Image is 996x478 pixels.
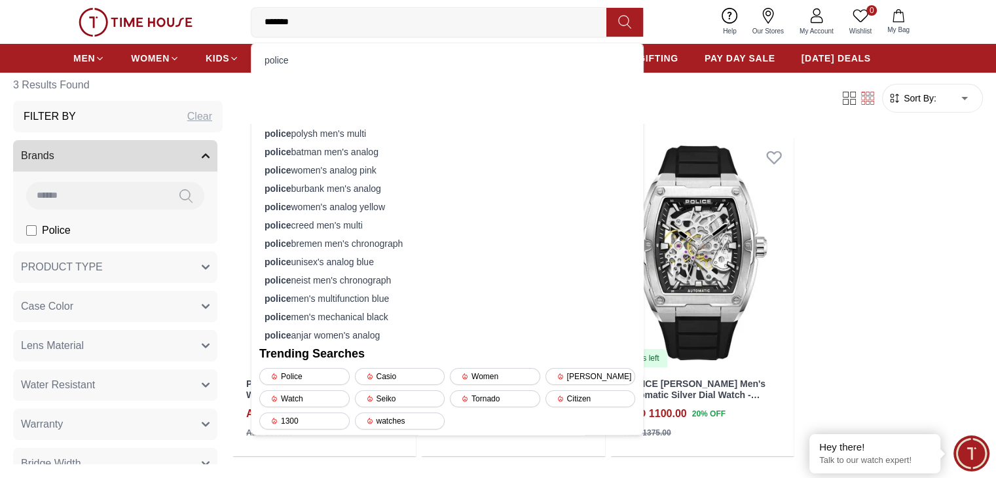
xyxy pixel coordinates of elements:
div: women's analog yellow [259,198,635,216]
a: GIFTING [638,46,678,70]
p: Talk to our watch expert! [819,455,931,466]
button: Sort By: [888,92,936,105]
strong: police [265,275,291,285]
span: Water Resistant [21,377,95,393]
h4: AED 1100.00 [624,406,687,422]
strong: police [265,312,291,322]
div: AED 1500.00 [246,427,293,439]
button: Brands [13,140,217,172]
div: men's mechanical black [259,308,635,326]
a: 0Wishlist [841,5,879,39]
div: Watch [259,390,350,407]
span: PAY DAY SALE [705,52,775,65]
div: neist men's chronograph [259,271,635,289]
strong: police [265,330,291,340]
div: police [259,51,635,69]
span: Case Color [21,299,73,314]
button: Case Color [13,291,217,322]
div: batman men's analog [259,143,635,161]
img: ... [79,8,193,37]
div: anjar women's analog [259,326,635,344]
div: Tornado [450,390,540,407]
strong: police [265,257,291,267]
div: 1300 [259,413,350,430]
a: WOMEN [131,46,179,70]
span: My Account [794,26,839,36]
strong: police [265,220,291,230]
div: Clear [187,109,212,124]
a: POLICE SKELETOR Men's Automatic Silver Dial Watch - PEWJR00059023 items left [611,138,794,368]
span: 0 [866,5,877,16]
span: [DATE] DEALS [802,52,871,65]
div: nadu women's multi [259,69,635,88]
a: POLICE Men's Automatic Silver Dial Watch - PEWJR0005906 [246,378,403,400]
a: [DATE] DEALS [802,46,871,70]
img: POLICE Men's Automatic Silver Dial Watch - PEWJR0005906 [233,138,416,368]
h6: 3 Results Found [13,69,223,101]
div: Police [259,368,350,385]
button: Water Resistant [13,369,217,401]
div: Seiko [355,390,445,407]
input: Police [26,225,37,236]
a: KIDS [206,46,239,70]
strong: police [265,147,291,157]
div: Women [450,368,540,385]
a: Our Stores [745,5,792,39]
h2: Trending Searches [259,344,635,363]
span: Wishlist [844,26,877,36]
div: polysh men's multi [259,124,635,143]
h4: AED 1200.00 [246,406,309,422]
div: men's multifunction blue [259,289,635,308]
div: burbank men's analog [259,179,635,198]
span: GIFTING [638,52,678,65]
button: Warranty [13,409,217,440]
strong: police [265,128,291,139]
div: creed men's multi [259,216,635,234]
h3: Filter By [24,109,76,124]
strong: police [265,238,291,249]
div: Hey there! [819,441,931,454]
span: Our Stores [747,26,789,36]
button: My Bag [879,7,917,37]
span: Brands [21,148,54,164]
strong: police [265,183,291,194]
div: AED 1375.00 [624,427,671,439]
span: MEN [73,52,95,65]
span: Police [42,223,71,238]
div: Chat Widget [953,435,989,471]
div: unisex's analog blue [259,253,635,271]
a: PAY DAY SALE [705,46,775,70]
a: MEN [73,46,105,70]
span: Warranty [21,416,63,432]
span: Bridge Width [21,456,81,471]
div: watches [355,413,445,430]
img: POLICE SKELETOR Men's Automatic Silver Dial Watch - PEWJR0005902 [611,138,794,368]
a: Help [715,5,745,39]
a: POLICE [PERSON_NAME] Men's Automatic Silver Dial Watch - PEWJR0005902 [624,378,765,411]
div: Casio [355,368,445,385]
strong: police [265,165,291,175]
div: Citizen [545,390,636,407]
div: women's analog pink [259,161,635,179]
strong: police [265,202,291,212]
button: Lens Material [13,330,217,361]
span: Sort By: [901,92,936,105]
span: Lens Material [21,338,84,354]
span: Help [718,26,742,36]
div: bremen men's chronograph [259,234,635,253]
strong: police [265,293,291,304]
span: PRODUCT TYPE [21,259,103,275]
span: My Bag [882,25,915,35]
span: 20 % OFF [692,408,726,420]
span: WOMEN [131,52,170,65]
div: [PERSON_NAME] [545,368,636,385]
button: PRODUCT TYPE [13,251,217,283]
span: KIDS [206,52,229,65]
